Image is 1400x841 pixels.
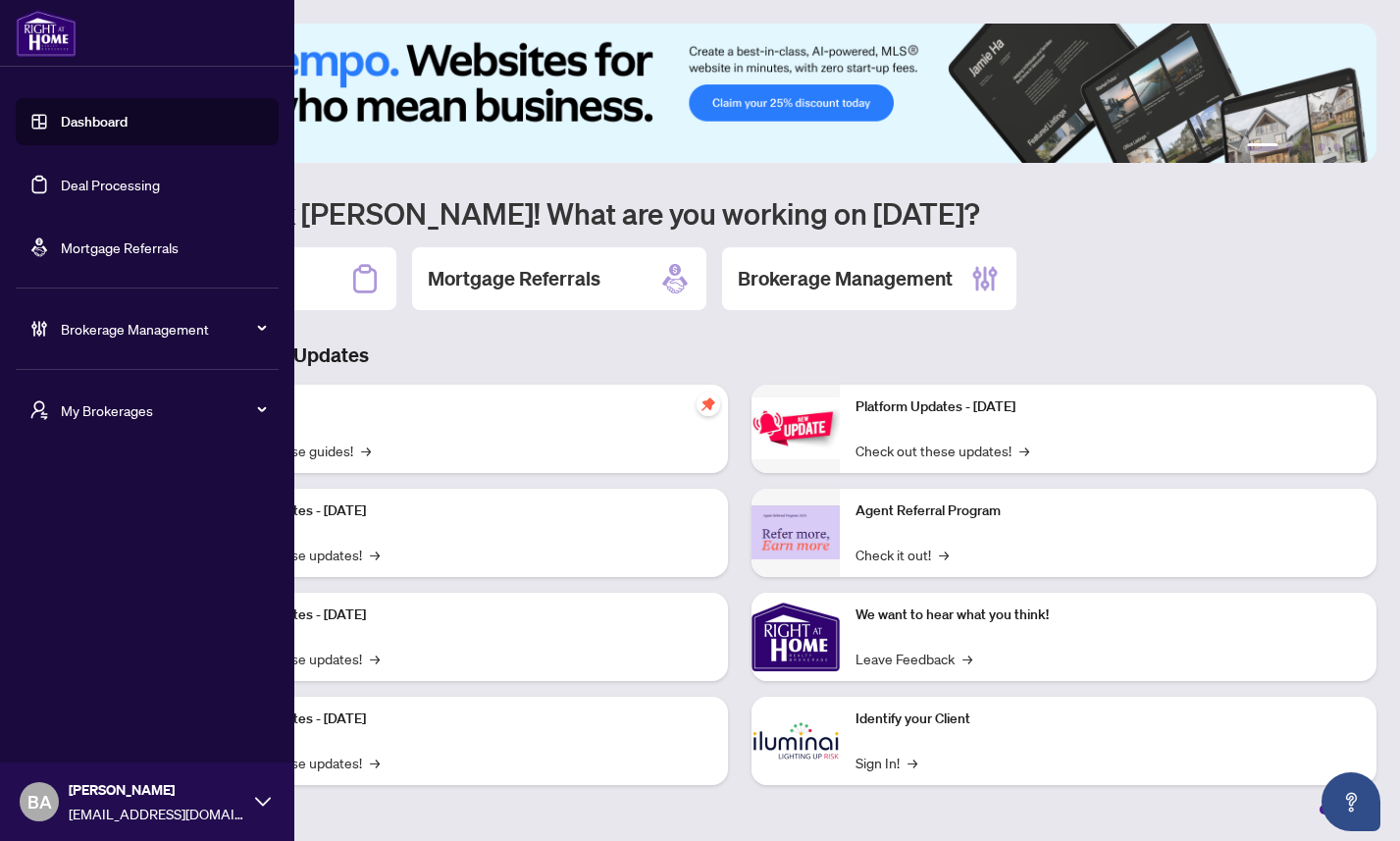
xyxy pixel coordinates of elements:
p: Platform Updates - [DATE] [856,396,1362,418]
span: → [907,752,917,773]
span: Brokerage Management [61,318,265,340]
button: 1 [1247,143,1278,151]
span: user-switch [29,400,49,420]
span: → [962,648,972,669]
span: → [370,544,380,565]
h1: Welcome back [PERSON_NAME]! What are you working on [DATE]? [102,194,1376,232]
h2: Mortgage Referrals [428,265,600,292]
img: Slide 0 [102,24,1376,163]
p: Platform Updates - [DATE] [206,500,712,522]
button: 3 [1302,143,1310,151]
img: Agent Referral Program [752,505,840,559]
a: Mortgage Referrals [61,238,179,256]
span: [PERSON_NAME] [69,779,245,801]
span: pushpin [697,393,720,416]
span: → [370,648,380,669]
a: Leave Feedback→ [856,648,972,669]
p: Self-Help [206,396,712,418]
a: Dashboard [61,113,128,131]
img: We want to hear what you think! [752,593,840,681]
button: 6 [1349,143,1357,151]
img: Platform Updates - June 23, 2025 [752,397,840,459]
button: 4 [1318,143,1325,151]
a: Check out these updates!→ [856,440,1029,461]
button: 2 [1286,143,1294,151]
span: → [361,440,371,461]
p: Platform Updates - [DATE] [206,709,712,730]
img: Identify your Client [752,697,840,785]
span: → [1019,440,1029,461]
a: Check it out!→ [856,544,949,565]
h3: Brokerage & Industry Updates [102,342,1376,369]
a: Deal Processing [61,176,160,193]
span: BA [27,788,52,815]
h2: Brokerage Management [738,265,953,292]
p: Agent Referral Program [856,500,1362,522]
span: [EMAIL_ADDRESS][DOMAIN_NAME] [69,803,245,824]
span: My Brokerages [61,399,265,421]
a: Sign In!→ [856,752,917,773]
button: Open asap [1322,772,1380,831]
span: → [370,752,380,773]
span: → [939,544,949,565]
button: 5 [1333,143,1341,151]
p: Identify your Client [856,709,1362,730]
p: We want to hear what you think! [856,604,1362,626]
img: logo [16,10,77,57]
p: Platform Updates - [DATE] [206,604,712,626]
